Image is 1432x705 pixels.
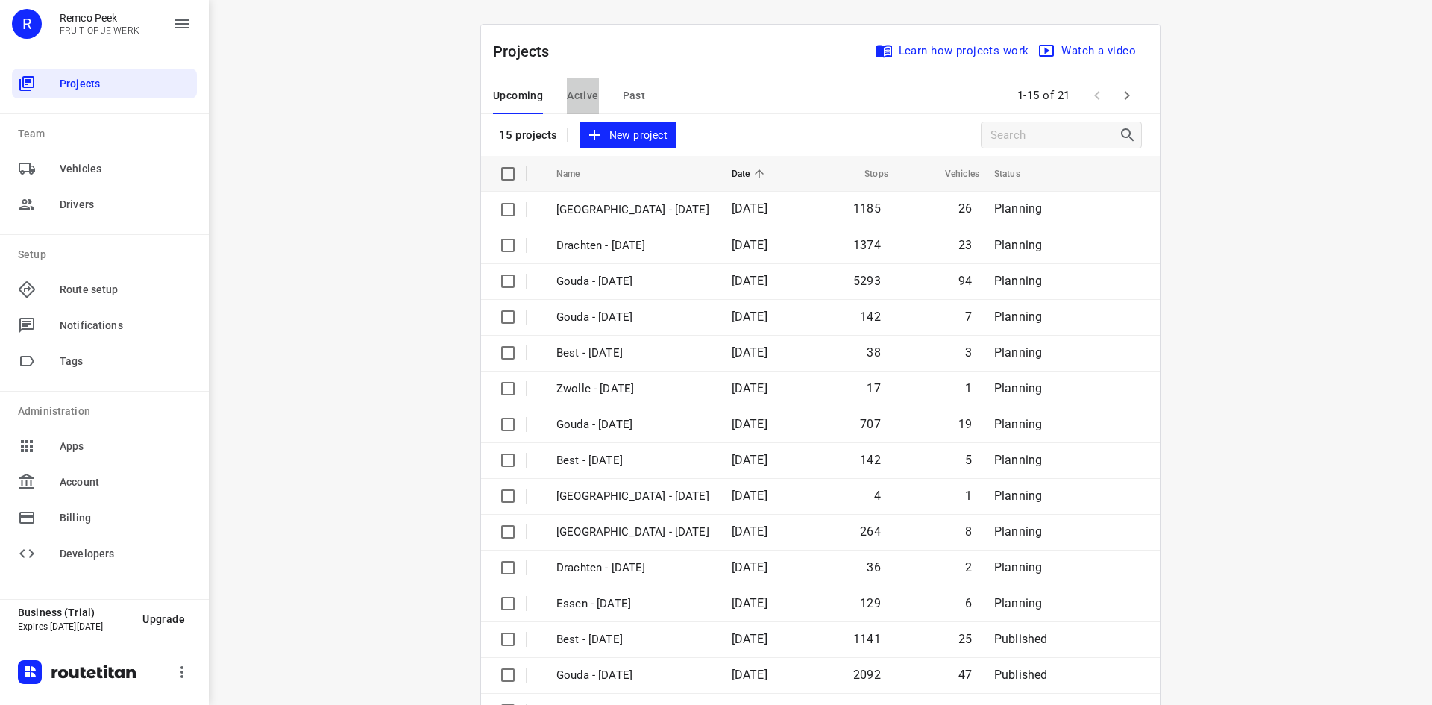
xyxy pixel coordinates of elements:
p: Setup [18,247,197,263]
span: Projects [60,76,191,92]
span: Published [994,668,1048,682]
p: Drachten - Monday [556,237,709,254]
p: Gouda - Wednesday [556,667,709,684]
p: Projects [493,40,562,63]
p: Zwolle - Friday [556,380,709,398]
span: Next Page [1112,81,1142,110]
span: Planning [994,381,1042,395]
span: Vehicles [926,165,979,183]
p: Zwolle - Thursday [556,524,709,541]
span: Planning [994,274,1042,288]
span: 25 [958,632,972,646]
div: Developers [12,539,197,568]
p: Drachten - Thursday [556,560,709,577]
span: Status [994,165,1040,183]
span: Billing [60,510,191,526]
span: 1 [965,381,972,395]
span: 8 [965,524,972,539]
span: 94 [958,274,972,288]
span: 23 [958,238,972,252]
p: Gouda - Friday [556,309,709,326]
span: 5293 [853,274,881,288]
span: 142 [860,310,881,324]
span: Planning [994,201,1042,216]
span: 19 [958,417,972,431]
p: Administration [18,404,197,419]
span: [DATE] [732,524,767,539]
div: Apps [12,431,197,461]
p: Best - Thursday [556,452,709,469]
span: Drivers [60,197,191,213]
span: Vehicles [60,161,191,177]
span: 7 [965,310,972,324]
span: 5 [965,453,972,467]
span: Notifications [60,318,191,333]
span: Planning [994,310,1042,324]
span: Planning [994,238,1042,252]
p: Team [18,126,197,142]
span: Upgrade [142,613,185,625]
span: [DATE] [732,596,767,610]
p: 15 projects [499,128,558,142]
p: Antwerpen - Thursday [556,488,709,505]
div: Projects [12,69,197,98]
div: Vehicles [12,154,197,184]
span: [DATE] [732,489,767,503]
span: [DATE] [732,345,767,360]
div: Notifications [12,310,197,340]
span: Account [60,474,191,490]
span: [DATE] [732,417,767,431]
p: Expires [DATE][DATE] [18,621,131,632]
span: Published [994,632,1048,646]
span: [DATE] [732,560,767,574]
span: 1-15 of 21 [1011,80,1076,112]
span: [DATE] [732,238,767,252]
span: 17 [867,381,880,395]
p: FRUIT OP JE WERK [60,25,139,36]
span: [DATE] [732,274,767,288]
span: [DATE] [732,381,767,395]
div: Route setup [12,275,197,304]
span: 2092 [853,668,881,682]
span: Planning [994,596,1042,610]
p: [GEOGRAPHIC_DATA] - [DATE] [556,201,709,219]
span: [DATE] [732,632,767,646]
span: Planning [994,345,1042,360]
span: Route setup [60,282,191,298]
p: Best - Friday [556,345,709,362]
span: 47 [958,668,972,682]
span: 4 [874,489,881,503]
span: 142 [860,453,881,467]
span: Date [732,165,770,183]
span: [DATE] [732,310,767,324]
p: Remco Peek [60,12,139,24]
span: Upcoming [493,87,543,105]
div: Billing [12,503,197,533]
span: 1374 [853,238,881,252]
span: 1 [965,489,972,503]
span: 264 [860,524,881,539]
button: New project [580,122,676,149]
p: Best - Wednesday [556,631,709,648]
span: 6 [965,596,972,610]
span: Name [556,165,600,183]
button: Upgrade [131,606,197,633]
div: R [12,9,42,39]
span: Past [623,87,646,105]
span: New project [588,126,668,145]
p: Business (Trial) [18,607,131,618]
span: 38 [867,345,880,360]
span: Stops [845,165,888,183]
span: 3 [965,345,972,360]
div: Account [12,467,197,497]
span: [DATE] [732,668,767,682]
span: 707 [860,417,881,431]
span: 36 [867,560,880,574]
span: Previous Page [1082,81,1112,110]
span: 1185 [853,201,881,216]
span: [DATE] [732,453,767,467]
span: Planning [994,560,1042,574]
span: Planning [994,489,1042,503]
p: Gouda - Thursday [556,416,709,433]
span: Planning [994,524,1042,539]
